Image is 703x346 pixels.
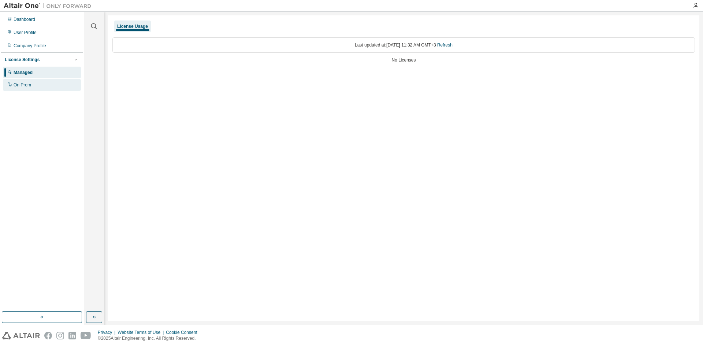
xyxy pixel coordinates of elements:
[44,332,52,339] img: facebook.svg
[14,70,33,75] div: Managed
[4,2,95,10] img: Altair One
[14,16,35,22] div: Dashboard
[112,37,695,53] div: Last updated at: [DATE] 11:32 AM GMT+3
[14,82,31,88] div: On Prem
[117,23,148,29] div: License Usage
[98,330,118,335] div: Privacy
[5,57,40,63] div: License Settings
[437,42,453,48] a: Refresh
[2,332,40,339] img: altair_logo.svg
[98,335,202,342] p: © 2025 Altair Engineering, Inc. All Rights Reserved.
[14,30,37,36] div: User Profile
[81,332,91,339] img: youtube.svg
[118,330,166,335] div: Website Terms of Use
[56,332,64,339] img: instagram.svg
[68,332,76,339] img: linkedin.svg
[166,330,201,335] div: Cookie Consent
[14,43,46,49] div: Company Profile
[112,57,695,63] div: No Licenses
